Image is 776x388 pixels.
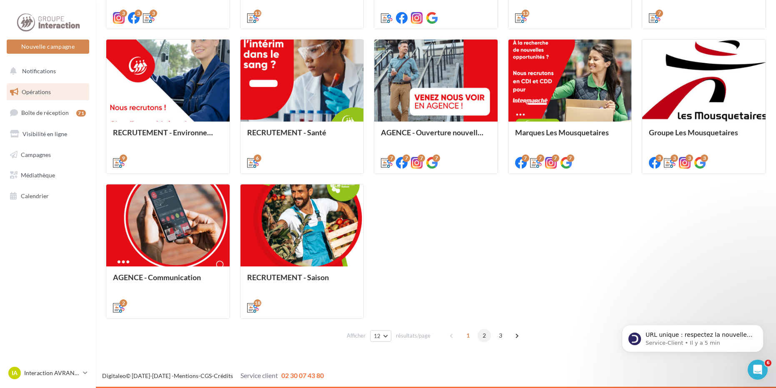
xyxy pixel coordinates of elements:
a: Mentions [174,372,198,379]
p: Interaction AVRANCHES [24,369,80,377]
span: Afficher [347,332,365,340]
div: 71 [76,110,86,117]
div: AGENCE - Communication [113,273,223,290]
a: Médiathèque [5,167,91,184]
div: RECRUTEMENT - Saison [247,273,357,290]
div: 7 [656,10,663,17]
div: 7 [552,154,559,162]
div: 7 [537,154,544,162]
a: Campagnes [5,146,91,164]
div: 3 [120,10,127,17]
div: 7 [388,154,395,162]
span: Service client [240,371,278,379]
div: 3 [150,10,157,17]
div: Marques Les Mousquetaires [515,128,625,145]
span: 02 30 07 43 80 [281,371,324,379]
span: 6 [765,360,771,366]
span: © [DATE]-[DATE] - - - [102,372,324,379]
div: 6 [254,154,261,162]
div: 3 [135,10,142,17]
div: 13 [522,10,529,17]
div: 2 [120,299,127,307]
a: Calendrier [5,187,91,205]
div: 7 [433,154,440,162]
div: 3 [656,154,663,162]
span: Campagnes [21,151,51,158]
button: Nouvelle campagne [7,40,89,54]
p: Message from Service-Client, sent Il y a 5 min [36,32,144,40]
a: Crédits [214,372,233,379]
a: Visibilité en ligne [5,125,91,143]
div: 7 [418,154,425,162]
span: Médiathèque [21,172,55,179]
div: 3 [671,154,678,162]
div: Groupe Les Mousquetaires [649,128,759,145]
div: 3 [701,154,708,162]
div: 7 [522,154,529,162]
span: URL unique : respectez la nouvelle exigence de Google Google exige désormais que chaque fiche Goo... [36,24,143,122]
div: 3 [686,154,693,162]
div: 7 [567,154,574,162]
span: Notifications [22,67,56,75]
iframe: Intercom live chat [748,360,768,380]
div: AGENCE - Ouverture nouvelle agence [381,128,491,145]
iframe: Intercom notifications message [609,307,776,366]
button: Notifications [5,62,88,80]
span: 12 [374,333,381,339]
span: 3 [494,329,507,342]
span: Visibilité en ligne [23,130,67,137]
span: Boîte de réception [21,109,69,116]
div: 9 [120,154,127,162]
span: résultats/page [396,332,431,340]
a: IA Interaction AVRANCHES [7,365,89,381]
div: 7 [403,154,410,162]
span: Calendrier [21,192,49,199]
span: 2 [478,329,491,342]
div: 18 [254,299,261,307]
a: CGS [200,372,212,379]
button: 12 [370,330,391,342]
a: Boîte de réception71 [5,104,91,122]
span: 1 [461,329,475,342]
div: 13 [254,10,261,17]
span: Opérations [22,88,51,95]
div: RECRUTEMENT - Environnement [113,128,223,145]
a: Opérations [5,83,91,101]
span: IA [12,369,18,377]
div: RECRUTEMENT - Santé [247,128,357,145]
a: Digitaleo [102,372,126,379]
